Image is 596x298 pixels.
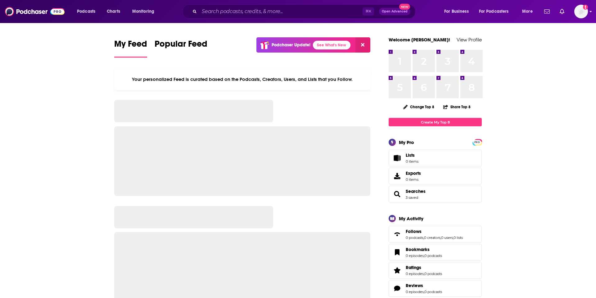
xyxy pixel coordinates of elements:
[424,272,442,276] a: 0 podcasts
[444,7,469,16] span: For Business
[475,7,518,16] button: open menu
[454,235,463,240] a: 0 lists
[114,39,147,53] span: My Feed
[389,186,482,203] span: Searches
[406,272,424,276] a: 0 episodes
[557,6,567,17] a: Show notifications dropdown
[391,190,403,198] a: Searches
[313,41,350,49] a: See What's New
[107,7,120,16] span: Charts
[453,235,454,240] span: ,
[391,284,403,293] a: Reviews
[5,6,65,17] img: Podchaser - Follow, Share and Rate Podcasts
[443,101,471,113] button: Share Top 8
[155,39,207,53] span: Popular Feed
[406,235,423,240] a: 0 podcasts
[132,7,154,16] span: Monitoring
[399,139,414,145] div: My Pro
[473,140,481,145] span: PRO
[389,262,482,279] span: Ratings
[406,177,421,182] span: 0 items
[424,235,440,240] a: 0 creators
[382,10,408,13] span: Open Advanced
[406,152,415,158] span: Lists
[574,5,588,18] img: User Profile
[406,254,424,258] a: 0 episodes
[542,6,552,17] a: Show notifications dropdown
[199,7,363,16] input: Search podcasts, credits, & more...
[424,254,442,258] a: 0 podcasts
[406,152,418,158] span: Lists
[424,290,424,294] span: ,
[406,283,442,288] a: Reviews
[391,248,403,257] a: Bookmarks
[389,280,482,297] span: Reviews
[391,172,403,180] span: Exports
[406,247,442,252] a: Bookmarks
[188,4,422,19] div: Search podcasts, credits, & more...
[389,244,482,261] span: Bookmarks
[424,272,424,276] span: ,
[457,37,482,43] a: View Profile
[389,150,482,166] a: Lists
[406,170,421,176] span: Exports
[522,7,533,16] span: More
[389,118,482,126] a: Create My Top 8
[406,189,426,194] a: Searches
[128,7,162,16] button: open menu
[399,4,410,10] span: New
[399,216,423,221] div: My Activity
[77,7,95,16] span: Podcasts
[272,42,310,48] p: Podchaser Update!
[518,7,540,16] button: open menu
[424,254,424,258] span: ,
[406,195,418,200] a: 3 saved
[73,7,103,16] button: open menu
[406,229,463,234] a: Follows
[441,235,453,240] a: 0 users
[389,37,450,43] a: Welcome [PERSON_NAME]!
[424,290,442,294] a: 0 podcasts
[400,103,438,111] button: Change Top 8
[114,69,370,90] div: Your personalized Feed is curated based on the Podcasts, Creators, Users, and Lists that you Follow.
[406,247,430,252] span: Bookmarks
[574,5,588,18] span: Logged in as kgolds
[103,7,124,16] a: Charts
[114,39,147,58] a: My Feed
[406,265,421,270] span: Ratings
[406,159,418,164] span: 0 items
[574,5,588,18] button: Show profile menu
[406,290,424,294] a: 0 episodes
[389,226,482,243] span: Follows
[391,266,403,275] a: Ratings
[406,229,422,234] span: Follows
[391,230,403,239] a: Follows
[363,7,374,16] span: ⌘ K
[389,168,482,184] a: Exports
[583,5,588,10] svg: Add a profile image
[406,265,442,270] a: Ratings
[473,140,481,144] a: PRO
[479,7,509,16] span: For Podcasters
[379,8,410,15] button: Open AdvancedNew
[155,39,207,58] a: Popular Feed
[406,283,423,288] span: Reviews
[391,154,403,162] span: Lists
[440,7,476,16] button: open menu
